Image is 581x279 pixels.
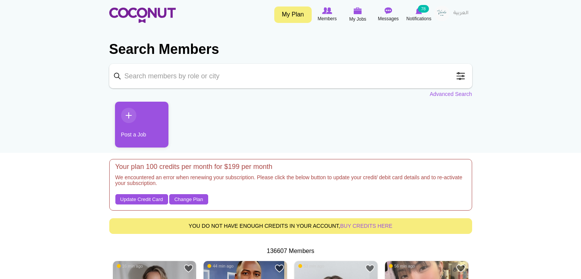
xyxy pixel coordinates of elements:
img: Notifications [416,7,422,14]
span: 44 min ago [207,263,233,269]
a: Add to Favourites [365,264,375,273]
span: Messages [378,15,399,23]
input: Search members by role or city [109,64,472,88]
a: My Jobs My Jobs [343,6,373,24]
a: Update Credit Card [115,194,168,205]
span: Members [317,15,337,23]
a: Browse Members Members [312,6,343,23]
img: Home [109,8,176,23]
a: Add to Favourites [184,264,193,273]
span: 53 min ago [298,263,324,269]
li: 1 / 1 [109,102,163,153]
h4: Your plan 100 credits per month for $199 per month [115,163,466,171]
h2: Search Members [109,40,472,58]
small: 78 [418,5,429,13]
a: buy credits here [340,223,393,229]
span: 16 min ago [117,263,143,269]
div: 136607 Members [109,247,472,256]
span: 56 min ago [389,263,415,269]
a: Messages Messages [373,6,404,23]
h5: We encountered an error when renewing your subscription. Please click the below button to update ... [115,175,466,190]
a: Post a Job [115,102,168,148]
h5: You do not have enough credits in your account, [115,223,466,229]
a: Notifications Notifications 78 [404,6,434,23]
a: Add to Favourites [275,264,284,273]
span: Notifications [406,15,431,23]
span: My Jobs [349,15,366,23]
a: العربية [450,6,472,21]
img: Messages [385,7,392,14]
a: Advanced Search [430,90,472,98]
img: My Jobs [354,7,362,14]
a: Change Plan [169,194,208,205]
img: Browse Members [322,7,332,14]
a: My Plan [274,6,312,23]
a: Add to Favourites [456,264,466,273]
